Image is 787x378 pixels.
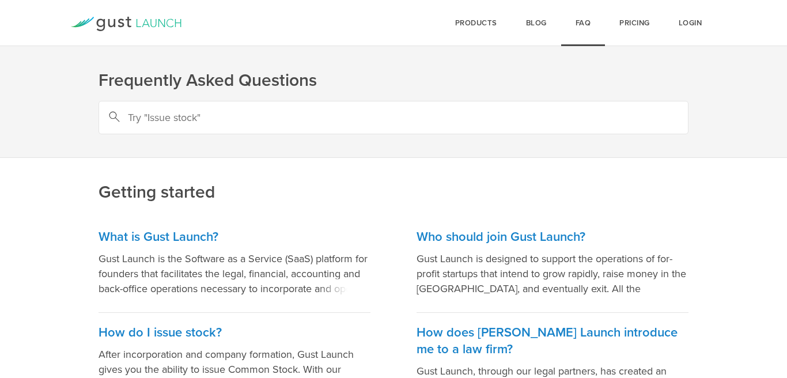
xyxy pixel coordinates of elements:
[99,103,688,204] h2: Getting started
[99,324,370,341] h3: How do I issue stock?
[417,229,688,245] h3: Who should join Gust Launch?
[417,324,688,358] h3: How does [PERSON_NAME] Launch introduce me to a law firm?
[99,229,370,245] h3: What is Gust Launch?
[99,251,370,296] p: Gust Launch is the Software as a Service (SaaS) platform for founders that facilitates the legal,...
[417,251,688,296] p: Gust Launch is designed to support the operations of for-profit startups that intend to grow rapi...
[99,217,370,313] a: What is Gust Launch? Gust Launch is the Software as a Service (SaaS) platform for founders that f...
[99,101,688,134] input: Try "Issue stock"
[99,69,688,92] h1: Frequently Asked Questions
[417,217,688,313] a: Who should join Gust Launch? Gust Launch is designed to support the operations of for-profit star...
